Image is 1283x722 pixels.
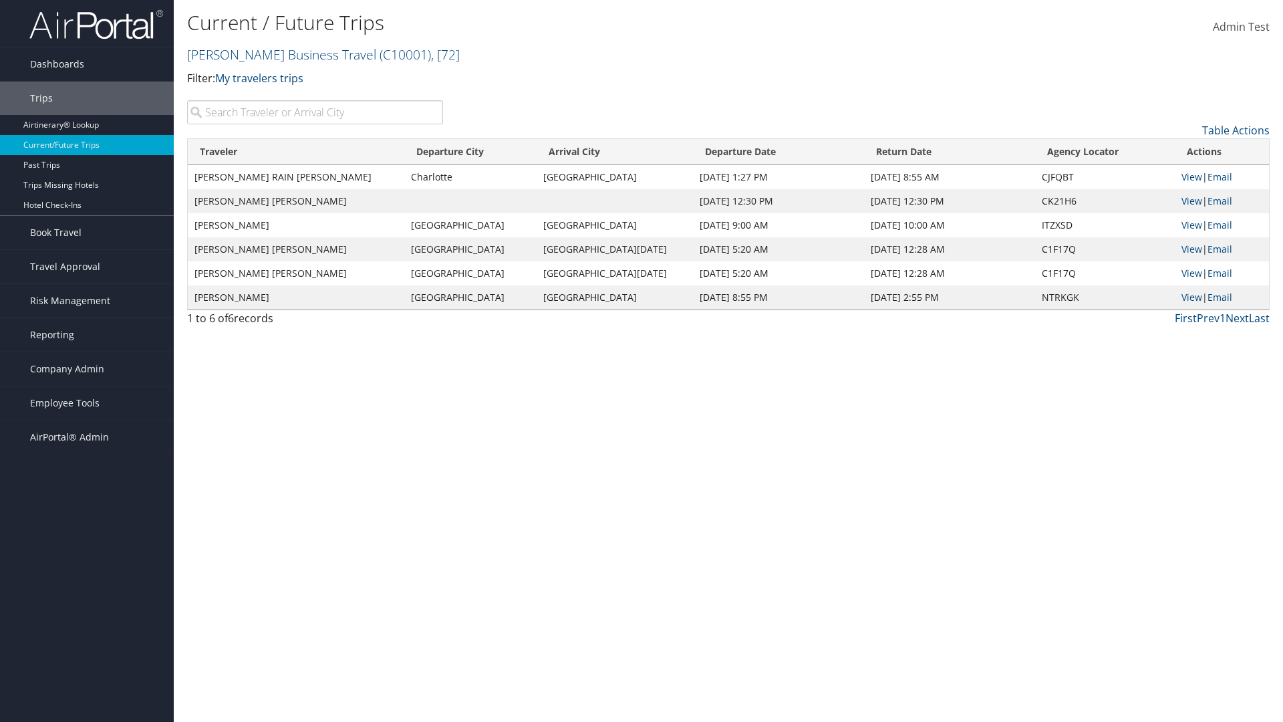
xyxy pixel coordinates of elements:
th: Actions [1175,139,1269,165]
a: Email [1207,195,1232,207]
td: [DATE] 12:28 AM [864,237,1035,261]
th: Arrival City: activate to sort column ascending [537,139,692,165]
a: View [1181,195,1202,207]
td: [DATE] 12:30 PM [864,189,1035,213]
a: View [1181,267,1202,279]
td: [DATE] 8:55 PM [693,285,864,310]
a: 1 [1220,311,1226,326]
span: Admin Test [1213,19,1270,34]
span: Book Travel [30,216,82,249]
td: [PERSON_NAME] [PERSON_NAME] [188,189,404,213]
td: [PERSON_NAME] [PERSON_NAME] [188,237,404,261]
a: View [1181,170,1202,183]
a: View [1181,243,1202,255]
th: Agency Locator: activate to sort column ascending [1035,139,1175,165]
th: Traveler: activate to sort column ascending [188,139,404,165]
span: ( C10001 ) [380,45,431,64]
span: Employee Tools [30,386,100,420]
td: | [1175,285,1269,310]
td: [DATE] 12:28 AM [864,261,1035,285]
a: Admin Test [1213,7,1270,48]
a: Email [1207,291,1232,304]
td: [DATE] 1:27 PM [693,165,864,189]
td: [DATE] 12:30 PM [693,189,864,213]
td: [GEOGRAPHIC_DATA] [537,285,692,310]
span: Travel Approval [30,250,100,283]
td: [GEOGRAPHIC_DATA] [404,237,537,261]
a: View [1181,219,1202,231]
th: Departure City: activate to sort column ascending [404,139,537,165]
td: [GEOGRAPHIC_DATA] [404,213,537,237]
span: Company Admin [30,352,104,386]
td: NTRKGK [1035,285,1175,310]
td: C1F17Q [1035,237,1175,261]
a: Prev [1197,311,1220,326]
td: [DATE] 9:00 AM [693,213,864,237]
td: [GEOGRAPHIC_DATA] [537,165,692,189]
input: Search Traveler or Arrival City [187,100,443,124]
a: Next [1226,311,1249,326]
a: Table Actions [1202,123,1270,138]
td: | [1175,165,1269,189]
a: My travelers trips [215,71,303,86]
td: ITZXSD [1035,213,1175,237]
td: | [1175,189,1269,213]
div: 1 to 6 of records [187,310,443,333]
span: 6 [228,311,234,326]
p: Filter: [187,70,909,88]
td: | [1175,237,1269,261]
span: Trips [30,82,53,115]
td: CK21H6 [1035,189,1175,213]
td: [GEOGRAPHIC_DATA] [537,213,692,237]
span: Dashboards [30,47,84,81]
td: CJFQBT [1035,165,1175,189]
span: AirPortal® Admin [30,420,109,454]
span: , [ 72 ] [431,45,460,64]
td: Charlotte [404,165,537,189]
td: [GEOGRAPHIC_DATA] [404,261,537,285]
td: [PERSON_NAME] RAIN [PERSON_NAME] [188,165,404,189]
a: View [1181,291,1202,304]
td: [PERSON_NAME] [188,285,404,310]
a: Last [1249,311,1270,326]
td: [GEOGRAPHIC_DATA][DATE] [537,237,692,261]
td: | [1175,213,1269,237]
td: [PERSON_NAME] [188,213,404,237]
span: Reporting [30,318,74,352]
td: [DATE] 2:55 PM [864,285,1035,310]
td: [DATE] 10:00 AM [864,213,1035,237]
a: Email [1207,267,1232,279]
td: [DATE] 8:55 AM [864,165,1035,189]
a: [PERSON_NAME] Business Travel [187,45,460,64]
td: [DATE] 5:20 AM [693,237,864,261]
td: [GEOGRAPHIC_DATA] [404,285,537,310]
td: [PERSON_NAME] [PERSON_NAME] [188,261,404,285]
td: [DATE] 5:20 AM [693,261,864,285]
span: Risk Management [30,284,110,318]
th: Return Date: activate to sort column ascending [864,139,1035,165]
a: Email [1207,170,1232,183]
a: Email [1207,243,1232,255]
a: Email [1207,219,1232,231]
img: airportal-logo.png [29,9,163,40]
h1: Current / Future Trips [187,9,909,37]
td: [GEOGRAPHIC_DATA][DATE] [537,261,692,285]
td: C1F17Q [1035,261,1175,285]
td: | [1175,261,1269,285]
th: Departure Date: activate to sort column descending [693,139,864,165]
a: First [1175,311,1197,326]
